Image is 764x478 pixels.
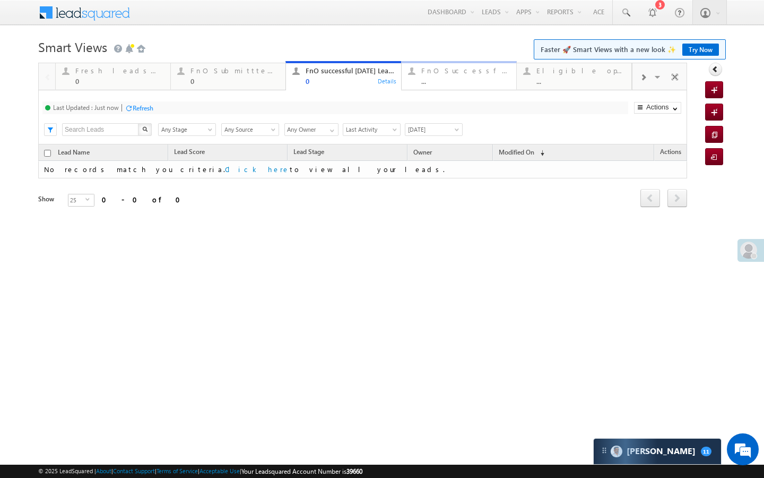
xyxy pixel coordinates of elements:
[306,66,394,75] div: FnO successful [DATE] Leads
[701,447,711,456] span: 11
[190,77,279,85] div: 0
[421,66,510,75] div: FnO Successful MTD leads
[343,123,401,136] a: Last Activity
[158,123,216,136] div: Lead Stage Filter
[225,165,290,174] a: Click here
[306,77,394,85] div: ...
[288,146,329,160] a: Lead Stage
[241,467,362,475] span: Your Leadsquared Account Number is
[536,149,544,157] span: (sorted descending)
[293,148,324,156] span: Lead Stage
[38,466,362,476] span: © 2025 LeadSquared | | | | |
[343,125,397,134] span: Last Activity
[53,104,119,112] div: Last Updated : Just now
[170,61,286,91] a: FnO Submittted Leads0Details
[44,150,51,157] input: Check all records
[159,125,212,134] span: Any Stage
[667,189,687,207] span: next
[536,66,625,75] div: Eligible open leads
[541,44,719,55] span: Faster 🚀 Smart Views with a new look ✨
[190,66,279,75] div: FnO Submittted Leads
[640,189,660,207] span: prev
[102,193,187,206] div: 0 - 0 of 0
[158,123,216,136] a: Any Stage
[169,146,210,160] a: Lead Score
[405,125,459,134] span: [DATE]
[199,467,240,474] a: Acceptable Use
[536,77,625,85] div: ...
[667,190,687,207] a: next
[133,104,153,112] div: Refresh
[75,66,164,75] div: Fresh leads assigned
[401,61,517,90] a: FnO Successful MTD leads...
[285,61,401,91] a: FnO successful [DATE] Leads0Details
[170,63,286,90] a: FnO Submittted Leads...
[38,161,687,178] td: No records match you criteria. to view all your leads.
[96,467,111,474] a: About
[346,467,362,475] span: 39660
[516,63,632,90] a: Eligible open leads...
[593,438,722,465] div: carter-dragCarter[PERSON_NAME]11
[634,102,681,114] button: Actions
[401,63,517,90] a: FnO Successful MTD leads...
[38,38,107,55] span: Smart Views
[85,197,94,202] span: select
[413,148,432,156] span: Owner
[142,126,147,132] img: Search
[157,467,198,474] a: Terms of Service
[682,44,719,56] a: Try Now
[174,148,205,156] span: Lead Score
[53,147,95,160] a: Lead Name
[222,125,275,134] span: Any Source
[284,123,337,136] div: Owner Filter
[75,77,164,85] div: 0
[62,123,139,136] input: Search Leads
[190,77,279,85] div: ...
[499,148,534,156] span: Modified On
[221,123,279,136] div: Lead Source Filter
[221,123,279,136] a: Any Source
[405,125,459,134] span: All Time
[284,123,338,136] input: Type to Search
[493,146,550,160] a: Modified On (sorted descending)
[640,190,660,207] a: prev
[18,56,45,70] img: d_60004797649_company_0_60004797649
[55,61,171,91] a: Fresh leads assigned0Details
[421,77,510,85] div: ...
[324,124,337,134] a: Show All Items
[113,467,155,474] a: Contact Support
